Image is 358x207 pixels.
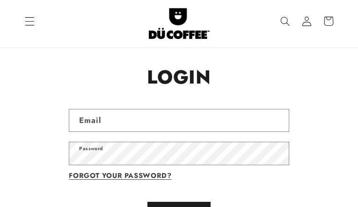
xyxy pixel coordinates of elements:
a: Forgot your password? [69,170,171,182]
input: Email [69,109,288,131]
summary: Menu [19,10,40,32]
summary: Search [275,10,296,32]
h1: Login [69,65,289,89]
img: Let's Dü Coffee together! Coffee beans roasted in the style of world cities, coffee subscriptions... [149,4,210,39]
